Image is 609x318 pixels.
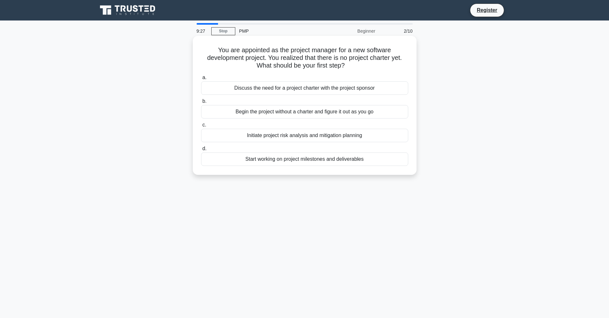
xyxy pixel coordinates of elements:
div: 9:27 [193,25,211,37]
a: Register [473,6,501,14]
div: Begin the project without a charter and figure it out as you go [201,105,408,118]
a: Stop [211,27,235,35]
div: 2/10 [379,25,417,37]
span: d. [202,146,207,151]
div: Initiate project risk analysis and mitigation planning [201,129,408,142]
h5: You are appointed as the project manager for a new software development project. You realized tha... [200,46,409,70]
div: Beginner [323,25,379,37]
div: Start working on project milestones and deliverables [201,152,408,166]
div: PMP [235,25,323,37]
span: b. [202,98,207,104]
span: c. [202,122,206,127]
div: Discuss the need for a project charter with the project sponsor [201,81,408,95]
span: a. [202,75,207,80]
